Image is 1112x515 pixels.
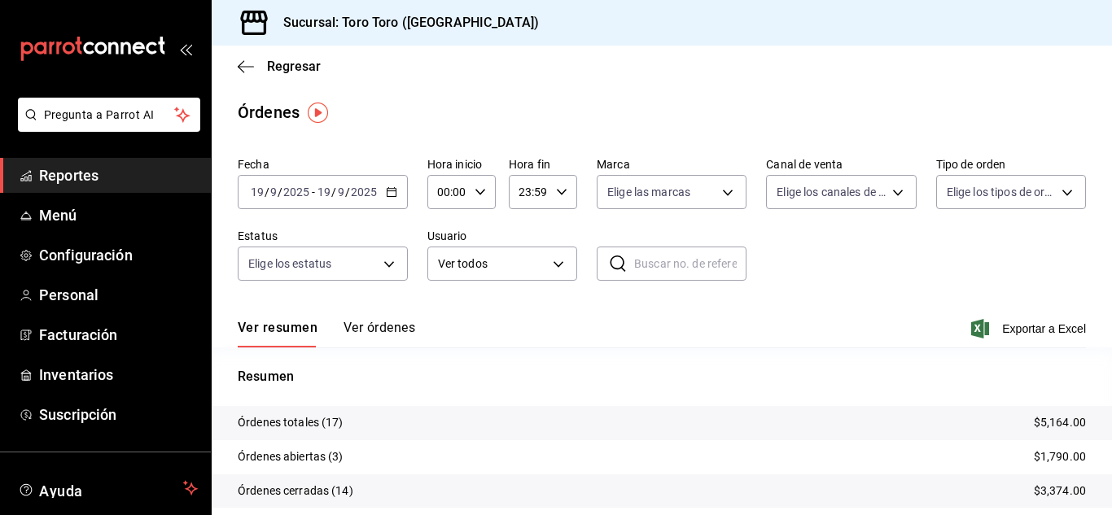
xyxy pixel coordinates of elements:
[238,320,415,347] div: navigation tabs
[344,320,415,347] button: Ver órdenes
[265,185,269,199] span: /
[312,185,315,199] span: -
[238,448,344,465] p: Órdenes abiertas (3)
[238,367,1086,386] p: Resumen
[509,159,577,170] label: Hora fin
[607,184,690,200] span: Elige las marcas
[766,159,916,170] label: Canal de venta
[350,185,378,199] input: ----
[44,107,175,124] span: Pregunta a Parrot AI
[39,244,198,266] span: Configuración
[238,230,408,242] label: Estatus
[238,59,321,74] button: Regresar
[777,184,886,200] span: Elige los canales de venta
[278,185,282,199] span: /
[597,159,746,170] label: Marca
[345,185,350,199] span: /
[1034,482,1086,500] p: $3,374.00
[270,13,539,33] h3: Sucursal: Toro Toro ([GEOGRAPHIC_DATA])
[634,247,746,280] input: Buscar no. de referencia
[248,255,331,272] span: Elige los estatus
[39,284,198,306] span: Personal
[269,185,278,199] input: --
[337,185,345,199] input: --
[282,185,310,199] input: ----
[1034,414,1086,431] p: $5,164.00
[39,404,198,426] span: Suscripción
[238,414,344,431] p: Órdenes totales (17)
[39,478,177,498] span: Ayuda
[1034,448,1086,465] p: $1,790.00
[250,185,265,199] input: --
[238,482,353,500] p: Órdenes cerradas (14)
[427,159,496,170] label: Hora inicio
[317,185,331,199] input: --
[39,164,198,186] span: Reportes
[438,255,547,273] span: Ver todos
[39,204,198,226] span: Menú
[427,230,577,242] label: Usuario
[331,185,336,199] span: /
[11,118,200,135] a: Pregunta a Parrot AI
[238,159,408,170] label: Fecha
[947,184,1056,200] span: Elige los tipos de orden
[39,324,198,346] span: Facturación
[238,100,300,124] div: Órdenes
[39,364,198,386] span: Inventarios
[238,320,317,347] button: Ver resumen
[936,159,1086,170] label: Tipo de orden
[18,98,200,132] button: Pregunta a Parrot AI
[974,319,1086,338] button: Exportar a Excel
[308,103,328,123] img: Tooltip marker
[267,59,321,74] span: Regresar
[179,42,192,55] button: open_drawer_menu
